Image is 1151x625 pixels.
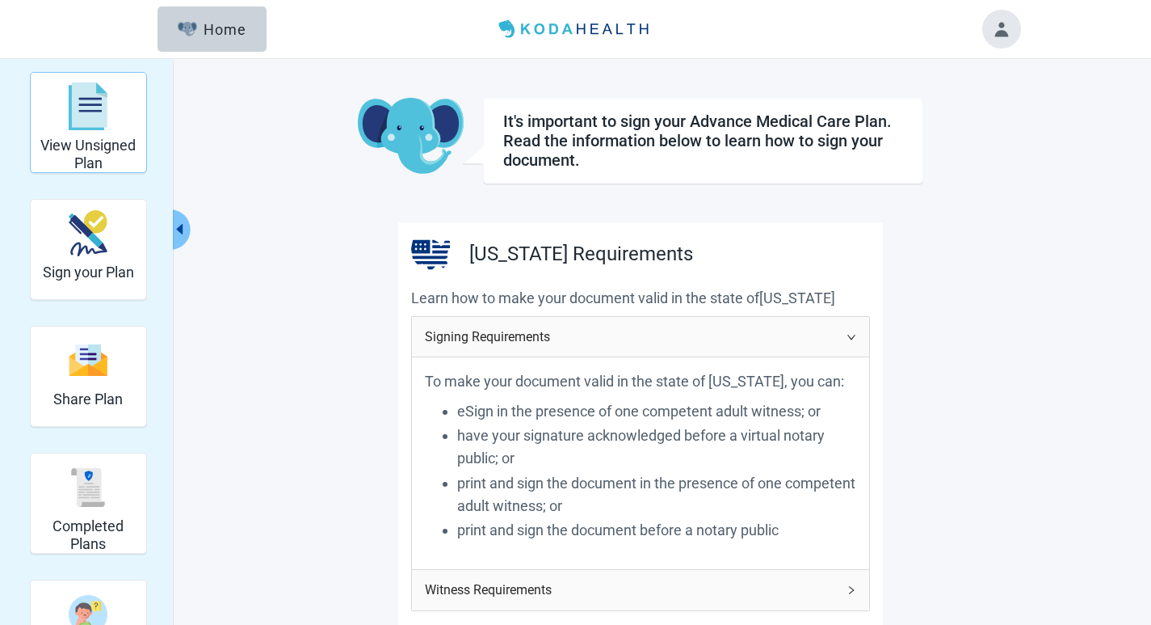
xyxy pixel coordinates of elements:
[358,98,464,175] img: Koda Elephant
[457,472,856,518] p: print and sign the document in the presence of one competent adult witness; or
[30,72,147,173] div: View Unsigned Plan
[457,400,856,423] p: eSign in the presence of one competent adult witness; or
[69,82,107,131] img: svg%3e
[37,137,140,171] h2: View Unsigned Plan
[53,391,123,408] h2: Share Plan
[412,317,869,357] div: Signing Requirements
[411,235,450,274] img: United States
[30,326,147,427] div: Share Plan
[982,10,1021,49] button: Toggle account menu
[158,6,267,52] button: ElephantHome
[412,570,869,610] div: Witness Requirements
[69,343,107,378] img: svg%3e
[43,264,134,281] h2: Sign your Plan
[170,209,191,250] button: Collapse menu
[425,370,856,393] p: To make your document valid in the state of [US_STATE], you can:
[178,22,198,36] img: Elephant
[425,580,837,600] span: Witness Requirements
[69,468,107,507] img: svg%3e
[469,239,693,270] h3: [US_STATE] Requirements
[503,112,903,170] div: It's important to sign your Advance Medical Care Plan. Read the information below to learn how to...
[172,222,187,237] span: caret-left
[425,327,837,347] span: Signing Requirements
[30,199,147,300] div: Sign your Plan
[411,287,870,310] p: Learn how to make your document valid in the state of [US_STATE]
[178,21,247,37] div: Home
[457,519,856,542] p: print and sign the document before a notary public
[37,517,140,552] h2: Completed Plans
[846,332,856,342] span: right
[457,424,856,471] p: have your signature acknowledged before a virtual notary public; or
[30,453,147,554] div: Completed Plans
[492,16,658,42] img: Koda Health
[846,585,856,595] span: right
[69,210,107,256] img: make_plan_official-CpYJDfBD.svg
